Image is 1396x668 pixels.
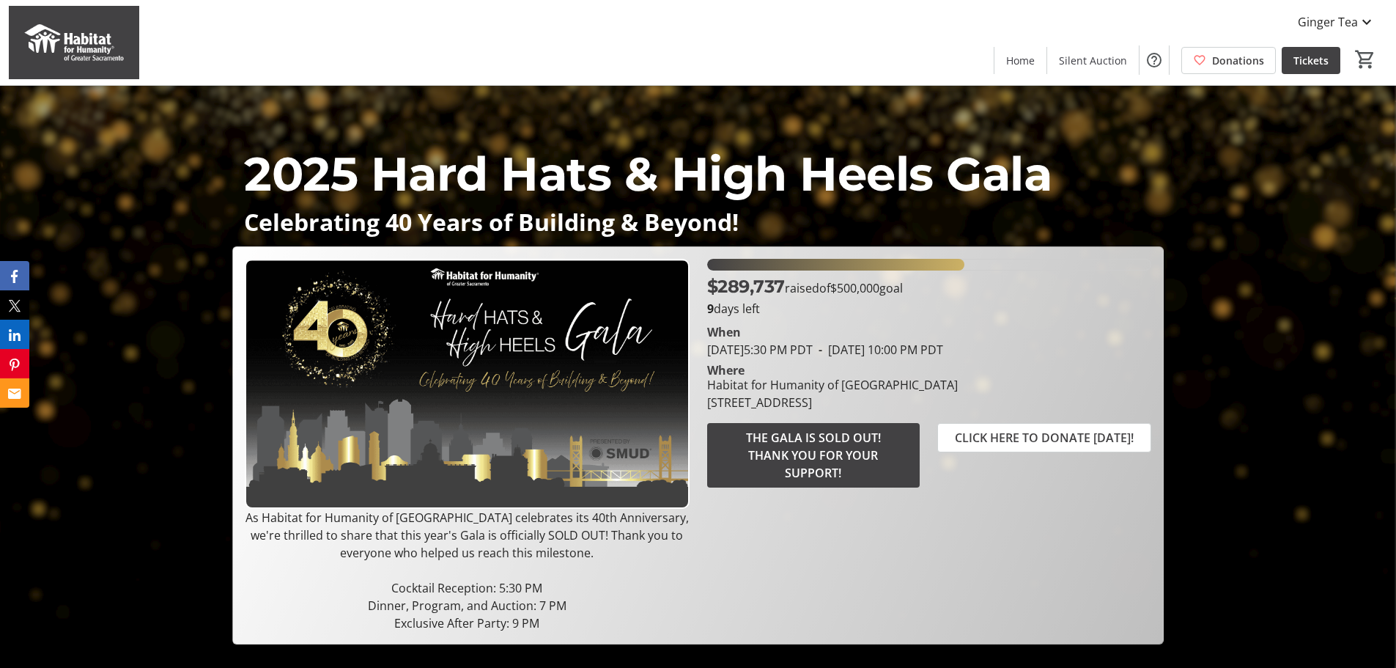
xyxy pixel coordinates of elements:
img: Campaign CTA Media Photo [245,259,689,509]
img: Habitat for Humanity of Greater Sacramento's Logo [9,6,139,79]
span: THE GALA IS SOLD OUT! THANK YOU FOR YOUR SUPPORT! [725,429,902,482]
p: Celebrating 40 Years of Building & Beyond! [244,209,1151,235]
a: Silent Auction [1047,47,1139,74]
p: raised of goal [707,274,903,300]
span: 9 [707,301,714,317]
span: $289,737 [707,276,785,297]
p: As Habitat for Humanity of [GEOGRAPHIC_DATA] celebrates its 40th Anniversary, we're thrilled to s... [245,509,689,562]
p: Cocktail Reception: 5:30 PM [245,579,689,597]
button: Ginger Tea [1286,10,1387,34]
a: Home [994,47,1046,74]
span: Silent Auction [1059,53,1127,68]
span: $500,000 [830,280,879,296]
div: Where [707,364,745,376]
span: Donations [1212,53,1264,68]
button: THE GALA IS SOLD OUT! THANK YOU FOR YOUR SUPPORT! [707,423,920,488]
button: CLICK HERE TO DONATE [DATE]! [937,423,1151,452]
span: Home [1006,53,1035,68]
div: 57.947438% of fundraising goal reached [707,259,1151,271]
button: Help [1140,45,1169,75]
p: 2025 Hard Hats & High Heels Gala [244,139,1151,209]
span: Tickets [1293,53,1329,68]
button: Cart [1352,46,1378,73]
span: CLICK HERE TO DONATE [DATE]! [955,429,1134,447]
span: [DATE] 5:30 PM PDT [707,342,813,358]
p: Dinner, Program, and Auction: 7 PM [245,597,689,614]
span: Ginger Tea [1298,13,1358,31]
div: [STREET_ADDRESS] [707,394,958,411]
a: Tickets [1282,47,1340,74]
a: Donations [1181,47,1276,74]
p: days left [707,300,1151,318]
span: - [813,342,828,358]
span: [DATE] 10:00 PM PDT [813,342,943,358]
div: Habitat for Humanity of [GEOGRAPHIC_DATA] [707,376,958,394]
p: Exclusive After Party: 9 PM [245,614,689,632]
div: When [707,323,741,341]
